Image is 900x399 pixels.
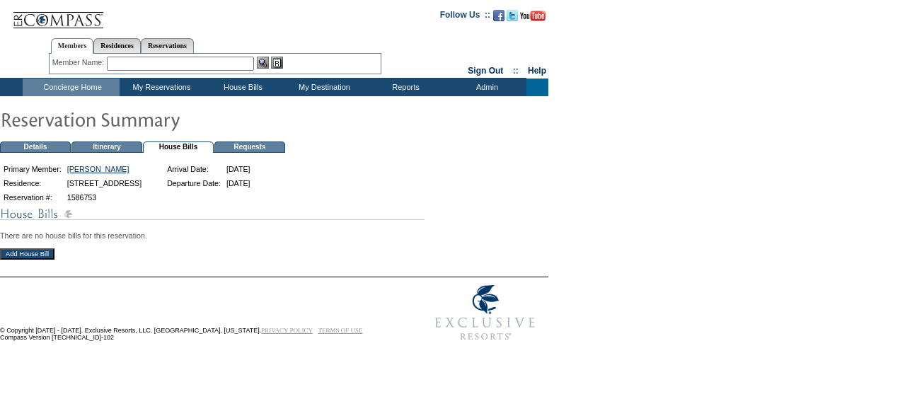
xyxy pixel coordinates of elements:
[513,66,519,76] span: ::
[507,14,518,23] a: Follow us on Twitter
[440,8,490,25] td: Follow Us ::
[51,38,94,54] a: Members
[141,38,194,53] a: Reservations
[1,163,64,175] td: Primary Member:
[520,11,546,21] img: Subscribe to our YouTube Channel
[318,327,363,334] a: TERMS OF USE
[520,14,546,23] a: Subscribe to our YouTube Channel
[257,57,269,69] img: View
[71,141,142,153] td: Itinerary
[507,10,518,21] img: Follow us on Twitter
[165,177,223,190] td: Departure Date:
[120,79,201,96] td: My Reservations
[224,177,253,190] td: [DATE]
[224,163,253,175] td: [DATE]
[493,10,504,21] img: Become our fan on Facebook
[67,165,129,173] a: [PERSON_NAME]
[65,191,144,204] td: 1586753
[261,327,313,334] a: PRIVACY POLICY
[445,79,526,96] td: Admin
[143,141,214,153] td: House Bills
[364,79,445,96] td: Reports
[93,38,141,53] a: Residences
[214,141,285,153] td: Requests
[1,177,64,190] td: Residence:
[52,57,107,69] div: Member Name:
[165,163,223,175] td: Arrival Date:
[493,14,504,23] a: Become our fan on Facebook
[65,177,144,190] td: [STREET_ADDRESS]
[271,57,283,69] img: Reservations
[282,79,364,96] td: My Destination
[528,66,546,76] a: Help
[1,191,64,204] td: Reservation #:
[468,66,503,76] a: Sign Out
[422,277,548,348] img: Exclusive Resorts
[201,79,282,96] td: House Bills
[23,79,120,96] td: Concierge Home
